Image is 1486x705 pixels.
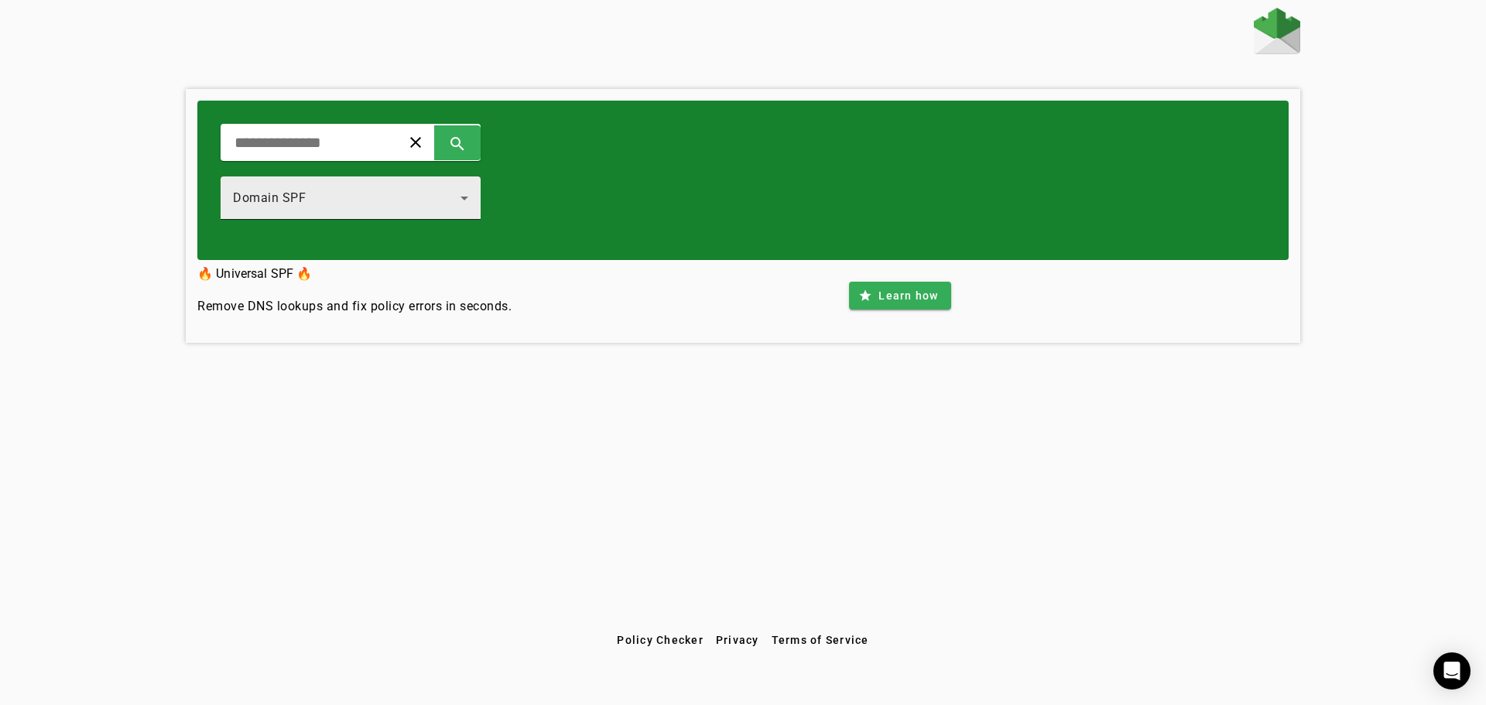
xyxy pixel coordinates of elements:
[1254,8,1300,58] a: Home
[611,626,710,654] button: Policy Checker
[878,288,938,303] span: Learn how
[710,626,765,654] button: Privacy
[849,282,950,310] button: Learn how
[1433,652,1471,690] div: Open Intercom Messenger
[233,190,306,205] span: Domain SPF
[772,634,869,646] span: Terms of Service
[716,634,759,646] span: Privacy
[765,626,875,654] button: Terms of Service
[197,297,512,316] h4: Remove DNS lookups and fix policy errors in seconds.
[617,634,704,646] span: Policy Checker
[197,263,512,285] h3: 🔥 Universal SPF 🔥
[1254,8,1300,54] img: Fraudmarc Logo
